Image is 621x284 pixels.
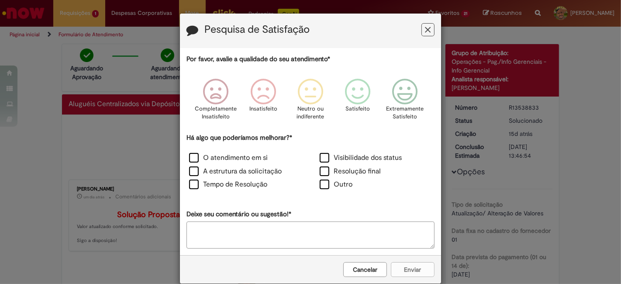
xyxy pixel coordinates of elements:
label: Por favor, avalie a qualidade do seu atendimento* [186,55,330,64]
label: Visibilidade dos status [320,153,402,163]
label: Pesquisa de Satisfação [204,24,310,35]
label: A estrutura da solicitação [189,166,282,177]
label: Tempo de Resolução [189,180,267,190]
p: Neutro ou indiferente [295,105,326,121]
label: Outro [320,180,352,190]
p: Completamente Insatisfeito [195,105,237,121]
p: Satisfeito [345,105,370,113]
label: Resolução final [320,166,381,177]
div: Neutro ou indiferente [288,72,333,132]
div: Completamente Insatisfeito [193,72,238,132]
p: Extremamente Satisfeito [386,105,424,121]
button: Cancelar [343,262,387,277]
label: Deixe seu comentário ou sugestão!* [186,210,291,219]
div: Extremamente Satisfeito [383,72,427,132]
div: Insatisfeito [241,72,286,132]
div: Há algo que poderíamos melhorar?* [186,133,435,192]
p: Insatisfeito [249,105,277,113]
label: O atendimento em si [189,153,268,163]
div: Satisfeito [335,72,380,132]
